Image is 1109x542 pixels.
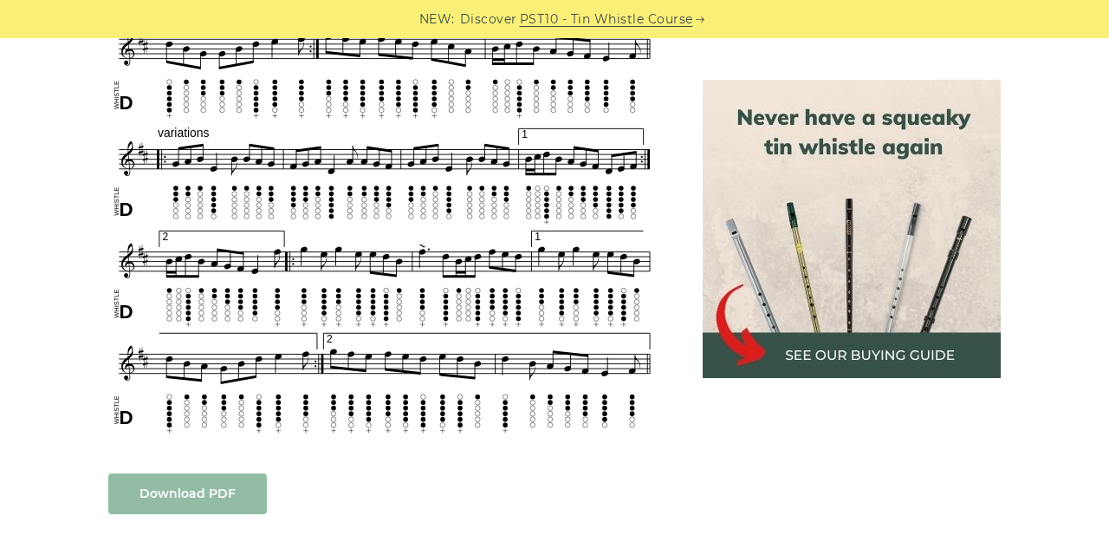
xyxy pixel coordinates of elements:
[419,10,455,29] span: NEW:
[460,10,517,29] span: Discover
[703,80,1001,378] img: tin whistle buying guide
[520,10,693,29] a: PST10 - Tin Whistle Course
[108,473,267,514] a: Download PDF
